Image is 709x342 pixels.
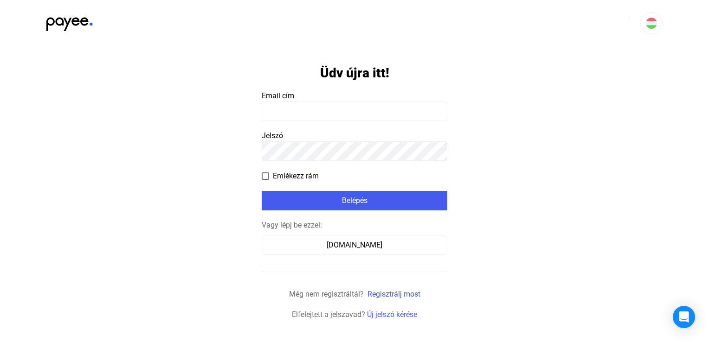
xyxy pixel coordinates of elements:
[262,91,294,100] span: Email cím
[262,131,283,140] span: Jelszó
[646,18,657,29] img: HU
[273,171,319,180] font: Emlékezz rám
[367,310,417,319] a: Új jelszó kérése
[262,220,447,231] div: Vagy lépj be ezzel:
[46,12,93,31] img: black-payee-blue-dot.svg
[262,191,447,210] button: Belépés
[640,12,663,34] button: HU
[262,241,447,249] a: [DOMAIN_NAME]
[342,196,367,205] font: Belépés
[367,290,420,298] a: Regisztrálj most
[327,241,382,249] font: [DOMAIN_NAME]
[673,306,695,328] div: Open Intercom Messenger
[292,310,365,319] span: Elfelejtett a jelszavad?
[262,235,447,255] button: [DOMAIN_NAME]
[320,65,389,81] h1: Üdv újra itt!
[289,290,364,298] span: Még nem regisztráltál?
